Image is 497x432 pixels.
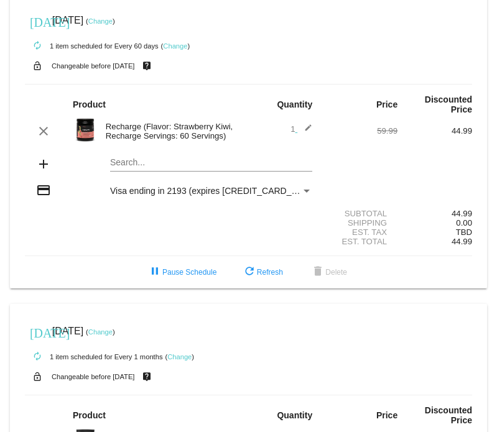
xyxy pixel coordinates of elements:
input: Search... [110,158,312,168]
a: Change [88,17,113,25]
span: 44.99 [452,237,472,246]
mat-icon: delete [310,265,325,280]
span: Delete [310,268,347,277]
small: 1 item scheduled for Every 60 days [25,42,159,50]
a: Change [163,42,187,50]
mat-icon: live_help [139,369,154,385]
mat-icon: refresh [242,265,257,280]
img: Recharge-60S-bottle-Image-Carousel-Strw-Kiwi.png [73,117,98,142]
mat-icon: [DATE] [30,14,45,29]
small: 1 item scheduled for Every 1 months [25,353,163,361]
mat-icon: pause [147,265,162,280]
span: 1 [290,124,312,134]
div: 44.99 [397,209,472,218]
mat-icon: add [36,157,51,172]
a: Change [167,353,192,361]
div: Subtotal [323,209,397,218]
a: Change [88,328,113,336]
span: 0.00 [456,218,472,227]
mat-icon: live_help [139,58,154,74]
mat-icon: [DATE] [30,324,45,339]
mat-select: Payment Method [110,186,312,196]
mat-icon: edit [297,124,312,139]
strong: Product [73,410,106,420]
div: Recharge (Flavor: Strawberry Kiwi, Recharge Servings: 60 Servings) [100,122,249,140]
div: Est. Tax [323,227,397,237]
mat-icon: autorenew [30,39,45,53]
span: TBD [456,227,472,237]
strong: Product [73,99,106,109]
span: Pause Schedule [147,268,216,277]
mat-icon: autorenew [30,349,45,364]
small: ( ) [86,328,115,336]
small: ( ) [86,17,115,25]
small: ( ) [161,42,190,50]
small: Changeable before [DATE] [52,62,135,70]
mat-icon: lock_open [30,58,45,74]
strong: Price [376,410,397,420]
span: Refresh [242,268,283,277]
mat-icon: lock_open [30,369,45,385]
span: Visa ending in 2193 (expires [CREDIT_CARD_DATA]) [110,186,318,196]
div: Est. Total [323,237,397,246]
button: Pause Schedule [137,261,226,283]
strong: Quantity [277,410,312,420]
button: Refresh [232,261,293,283]
strong: Discounted Price [425,405,472,425]
div: 59.99 [323,126,397,136]
mat-icon: credit_card [36,183,51,198]
strong: Price [376,99,397,109]
small: Changeable before [DATE] [52,373,135,380]
strong: Discounted Price [425,94,472,114]
strong: Quantity [277,99,312,109]
small: ( ) [165,353,194,361]
button: Delete [300,261,357,283]
div: 44.99 [397,126,472,136]
mat-icon: clear [36,124,51,139]
div: Shipping [323,218,397,227]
